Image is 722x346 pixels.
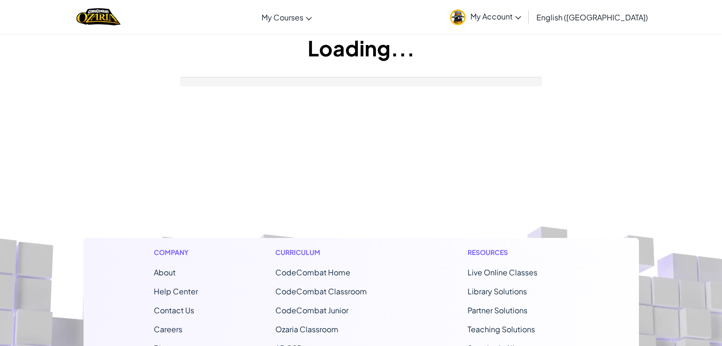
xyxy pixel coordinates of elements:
[257,4,317,30] a: My Courses
[532,4,653,30] a: English ([GEOGRAPHIC_DATA])
[262,12,303,22] span: My Courses
[154,247,198,257] h1: Company
[468,324,535,334] a: Teaching Solutions
[275,267,350,277] span: CodeCombat Home
[275,286,367,296] a: CodeCombat Classroom
[445,2,526,32] a: My Account
[450,9,466,25] img: avatar
[470,11,521,21] span: My Account
[154,305,194,315] span: Contact Us
[275,247,390,257] h1: Curriculum
[76,7,121,27] a: Ozaria by CodeCombat logo
[468,267,537,277] a: Live Online Classes
[275,324,338,334] a: Ozaria Classroom
[468,305,527,315] a: Partner Solutions
[154,267,176,277] a: About
[154,324,182,334] a: Careers
[468,247,569,257] h1: Resources
[76,7,121,27] img: Home
[154,286,198,296] a: Help Center
[275,305,348,315] a: CodeCombat Junior
[536,12,648,22] span: English ([GEOGRAPHIC_DATA])
[468,286,527,296] a: Library Solutions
